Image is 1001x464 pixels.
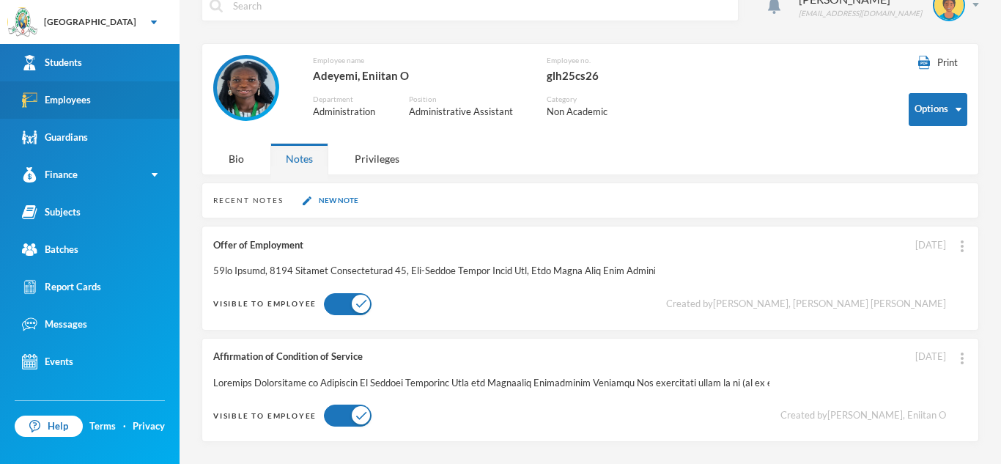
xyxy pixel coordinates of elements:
[915,238,946,253] div: [DATE]
[909,55,967,71] button: Print
[909,93,967,126] button: Options
[547,94,619,105] div: Category
[22,242,78,257] div: Batches
[409,105,525,119] div: Administrative Assistant
[213,264,655,279] div: 59lo Ipsumd, 8194 Sitamet Consecteturad 45, Eli-Seddoe Tempor Incid Utl, Etdo Magna Aliq Enim Adm...
[22,130,88,145] div: Guardians
[213,143,259,174] div: Bio
[8,8,37,37] img: logo
[213,299,317,308] span: Visible to employee
[213,238,655,253] div: Offer of Employment
[22,279,101,295] div: Report Cards
[961,240,964,252] img: ...
[339,143,415,174] div: Privileges
[547,105,619,119] div: Non Academic
[217,59,276,117] img: EMPLOYEE
[547,66,653,85] div: glh25cs26
[780,408,946,423] div: Created by [PERSON_NAME], Eniitan O
[298,194,363,207] button: New Note
[666,297,946,312] div: Created by [PERSON_NAME], [PERSON_NAME] [PERSON_NAME]
[213,350,769,364] div: Affirmation of Condition of Service
[961,353,964,364] img: ...
[213,411,317,420] span: Visible to employee
[133,419,165,434] a: Privacy
[313,105,387,119] div: Administration
[213,195,284,206] div: Recent Notes
[15,416,83,438] a: Help
[270,143,328,174] div: Notes
[313,66,525,85] div: Adeyemi, Eniitan O
[89,419,116,434] a: Terms
[123,419,126,434] div: ·
[22,55,82,70] div: Students
[313,55,525,66] div: Employee name
[915,350,946,364] div: [DATE]
[799,8,922,19] div: [EMAIL_ADDRESS][DOMAIN_NAME]
[409,94,525,105] div: Position
[547,55,653,66] div: Employee no.
[22,205,81,220] div: Subjects
[22,317,87,332] div: Messages
[22,354,73,369] div: Events
[313,94,387,105] div: Department
[44,15,136,29] div: [GEOGRAPHIC_DATA]
[22,167,78,183] div: Finance
[213,376,769,391] div: Loremips Dolorsitame co Adipiscin El Seddoei Temporinc Utla etd Magnaaliq Enimadminim Veniamqu No...
[22,92,91,108] div: Employees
